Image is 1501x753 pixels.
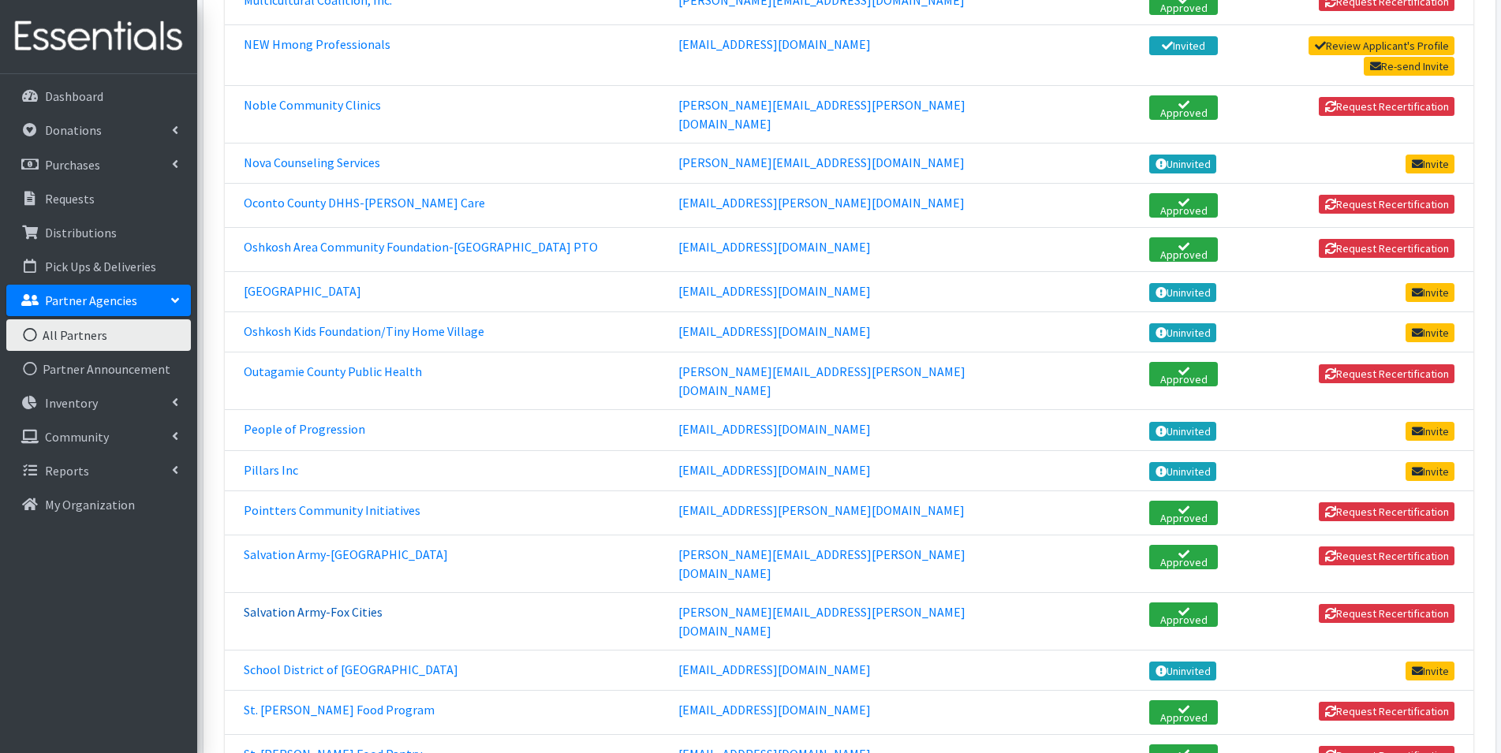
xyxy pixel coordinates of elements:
[678,363,965,398] a: [PERSON_NAME][EMAIL_ADDRESS][PERSON_NAME][DOMAIN_NAME]
[6,10,191,63] img: HumanEssentials
[1406,283,1454,302] a: Invite
[244,195,485,211] a: Oconto County DHHS-[PERSON_NAME] Care
[6,217,191,248] a: Distributions
[678,502,965,518] a: [EMAIL_ADDRESS][PERSON_NAME][DOMAIN_NAME]
[1149,323,1216,342] a: Uninvited
[1149,95,1218,120] a: Approved
[45,497,135,513] p: My Organization
[244,421,365,437] a: People of Progression
[45,122,102,138] p: Donations
[678,283,871,299] a: [EMAIL_ADDRESS][DOMAIN_NAME]
[6,489,191,520] a: My Organization
[45,463,89,479] p: Reports
[6,421,191,453] a: Community
[678,604,965,639] a: [PERSON_NAME][EMAIL_ADDRESS][PERSON_NAME][DOMAIN_NAME]
[244,502,420,518] a: Pointters Community Initiatives
[1149,36,1218,55] a: Invited
[1149,501,1218,525] a: Approved
[1406,462,1454,481] a: Invite
[244,462,298,478] a: Pillars Inc
[6,251,191,282] a: Pick Ups & Deliveries
[244,283,361,299] a: [GEOGRAPHIC_DATA]
[678,702,871,718] a: [EMAIL_ADDRESS][DOMAIN_NAME]
[678,97,965,132] a: [PERSON_NAME][EMAIL_ADDRESS][PERSON_NAME][DOMAIN_NAME]
[678,195,965,211] a: [EMAIL_ADDRESS][PERSON_NAME][DOMAIN_NAME]
[244,604,383,620] a: Salvation Army-Fox Cities
[45,395,98,411] p: Inventory
[6,183,191,214] a: Requests
[678,462,871,478] a: [EMAIL_ADDRESS][DOMAIN_NAME]
[1149,155,1216,173] a: Uninvited
[45,157,100,173] p: Purchases
[678,239,871,255] a: [EMAIL_ADDRESS][DOMAIN_NAME]
[678,323,871,339] a: [EMAIL_ADDRESS][DOMAIN_NAME]
[6,114,191,146] a: Donations
[1149,193,1218,218] a: Approved
[45,191,95,207] p: Requests
[45,429,109,445] p: Community
[244,702,435,718] a: St. [PERSON_NAME] Food Program
[1319,97,1454,116] button: Request Recertification
[6,455,191,486] a: Reports
[1149,283,1216,302] a: Uninvited
[1319,239,1454,258] button: Request Recertification
[6,80,191,112] a: Dashboard
[678,421,871,437] a: [EMAIL_ADDRESS][DOMAIN_NAME]
[1149,662,1216,680] a: Uninvited
[1319,546,1454,565] button: Request Recertification
[678,36,871,52] a: [EMAIL_ADDRESS][DOMAIN_NAME]
[1319,502,1454,521] button: Request Recertification
[244,239,598,255] a: Oshkosh Area Community Foundation-[GEOGRAPHIC_DATA] PTO
[45,88,103,104] p: Dashboard
[1309,36,1454,55] a: Review Applicant's Profile
[45,259,156,274] p: Pick Ups & Deliveries
[1149,422,1216,441] a: Uninvited
[1406,323,1454,342] a: Invite
[244,546,448,562] a: Salvation Army-[GEOGRAPHIC_DATA]
[678,662,871,677] a: [EMAIL_ADDRESS][DOMAIN_NAME]
[1149,602,1218,627] a: Approved
[244,662,458,677] a: School District of [GEOGRAPHIC_DATA]
[244,36,390,52] a: NEW Hmong Professionals
[6,353,191,385] a: Partner Announcement
[1319,195,1454,214] button: Request Recertification
[6,149,191,181] a: Purchases
[244,363,422,379] a: Outagamie County Public Health
[1149,362,1218,386] a: Approved
[6,319,191,351] a: All Partners
[244,155,380,170] a: Nova Counseling Services
[1406,422,1454,441] a: Invite
[6,387,191,419] a: Inventory
[1319,364,1454,383] button: Request Recertification
[244,97,381,113] a: Noble Community Clinics
[1406,662,1454,680] a: Invite
[1149,462,1216,481] a: Uninvited
[1406,155,1454,173] a: Invite
[1149,237,1218,262] a: Approved
[1364,57,1454,76] a: Re-send Invite
[1149,545,1218,569] a: Approved
[45,293,137,308] p: Partner Agencies
[6,285,191,316] a: Partner Agencies
[244,323,484,339] a: Oshkosh Kids Foundation/Tiny Home Village
[1319,604,1454,623] button: Request Recertification
[1319,702,1454,721] button: Request Recertification
[1149,700,1218,725] a: Approved
[45,225,117,240] p: Distributions
[678,155,965,170] a: [PERSON_NAME][EMAIL_ADDRESS][DOMAIN_NAME]
[678,546,965,581] a: [PERSON_NAME][EMAIL_ADDRESS][PERSON_NAME][DOMAIN_NAME]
